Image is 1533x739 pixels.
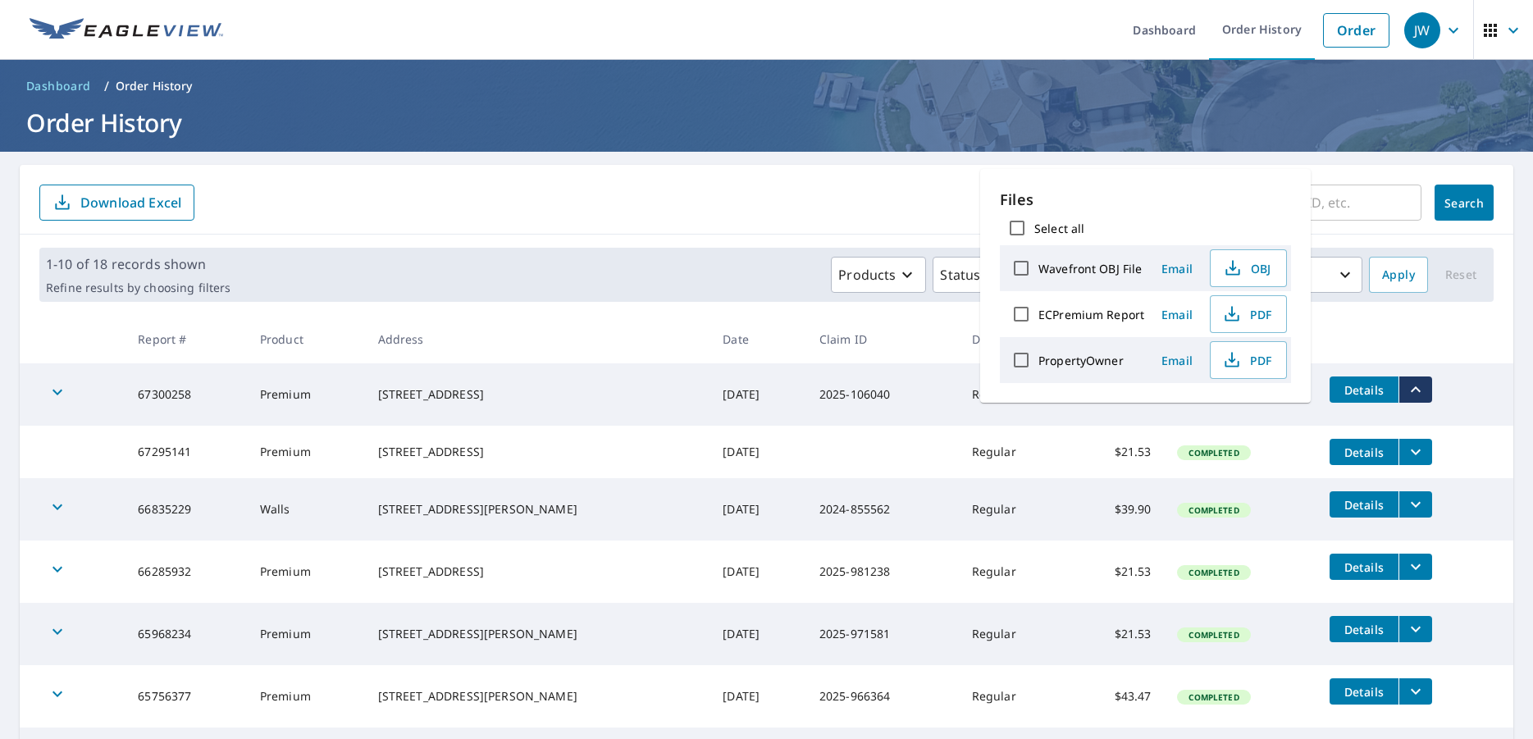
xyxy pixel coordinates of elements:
[1210,295,1287,333] button: PDF
[1179,504,1248,516] span: Completed
[1179,567,1248,578] span: Completed
[1068,478,1165,541] td: $39.90
[1220,304,1273,324] span: PDF
[1339,684,1389,700] span: Details
[959,603,1068,665] td: Regular
[247,315,365,363] th: Product
[1151,348,1203,373] button: Email
[247,478,365,541] td: Walls
[1210,341,1287,379] button: PDF
[1398,616,1432,642] button: filesDropdownBtn-65968234
[959,478,1068,541] td: Regular
[1151,302,1203,327] button: Email
[46,254,230,274] p: 1-10 of 18 records shown
[709,603,806,665] td: [DATE]
[125,363,247,426] td: 67300258
[806,603,959,665] td: 2025-971581
[709,426,806,478] td: [DATE]
[1038,261,1142,276] label: Wavefront OBJ File
[806,541,959,603] td: 2025-981238
[20,106,1513,139] h1: Order History
[709,541,806,603] td: [DATE]
[709,478,806,541] td: [DATE]
[125,541,247,603] td: 66285932
[125,603,247,665] td: 65968234
[1179,447,1248,458] span: Completed
[959,665,1068,728] td: Regular
[1068,665,1165,728] td: $43.47
[80,194,181,212] p: Download Excel
[1323,13,1389,48] a: Order
[1330,616,1398,642] button: detailsBtn-65968234
[1179,691,1248,703] span: Completed
[1398,491,1432,518] button: filesDropdownBtn-66835229
[365,315,710,363] th: Address
[378,563,697,580] div: [STREET_ADDRESS]
[1068,426,1165,478] td: $21.53
[1068,603,1165,665] td: $21.53
[1038,353,1124,368] label: PropertyOwner
[806,363,959,426] td: 2025-106040
[1151,256,1203,281] button: Email
[1398,554,1432,580] button: filesDropdownBtn-66285932
[933,257,1011,293] button: Status
[1398,439,1432,465] button: filesDropdownBtn-67295141
[1339,382,1389,398] span: Details
[1382,265,1415,285] span: Apply
[806,478,959,541] td: 2024-855562
[1448,195,1481,211] span: Search
[1330,439,1398,465] button: detailsBtn-67295141
[247,665,365,728] td: Premium
[1339,622,1389,637] span: Details
[1398,376,1432,403] button: filesDropdownBtn-67300258
[125,665,247,728] td: 65756377
[806,665,959,728] td: 2025-966364
[26,78,91,94] span: Dashboard
[378,386,697,403] div: [STREET_ADDRESS]
[1369,257,1428,293] button: Apply
[1330,376,1398,403] button: detailsBtn-67300258
[1038,307,1144,322] label: ECPremium Report
[1339,445,1389,460] span: Details
[1330,554,1398,580] button: detailsBtn-66285932
[378,444,697,460] div: [STREET_ADDRESS]
[1330,491,1398,518] button: detailsBtn-66835229
[378,626,697,642] div: [STREET_ADDRESS][PERSON_NAME]
[1220,258,1273,278] span: OBJ
[838,265,896,285] p: Products
[378,688,697,705] div: [STREET_ADDRESS][PERSON_NAME]
[20,73,1513,99] nav: breadcrumb
[1000,189,1291,211] p: Files
[1435,185,1494,221] button: Search
[1398,678,1432,705] button: filesDropdownBtn-65756377
[247,603,365,665] td: Premium
[1210,249,1287,287] button: OBJ
[247,363,365,426] td: Premium
[1157,353,1197,368] span: Email
[1157,307,1197,322] span: Email
[1068,541,1165,603] td: $21.53
[1179,629,1248,641] span: Completed
[940,265,980,285] p: Status
[125,315,247,363] th: Report #
[20,73,98,99] a: Dashboard
[39,185,194,221] button: Download Excel
[1330,678,1398,705] button: detailsBtn-65756377
[1034,221,1084,236] label: Select all
[806,315,959,363] th: Claim ID
[30,18,223,43] img: EV Logo
[959,315,1068,363] th: Delivery
[959,541,1068,603] td: Regular
[125,426,247,478] td: 67295141
[378,501,697,518] div: [STREET_ADDRESS][PERSON_NAME]
[1404,12,1440,48] div: JW
[709,363,806,426] td: [DATE]
[125,478,247,541] td: 66835229
[247,541,365,603] td: Premium
[1339,559,1389,575] span: Details
[959,363,1068,426] td: Regular
[1339,497,1389,513] span: Details
[116,78,193,94] p: Order History
[104,76,109,96] li: /
[1157,261,1197,276] span: Email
